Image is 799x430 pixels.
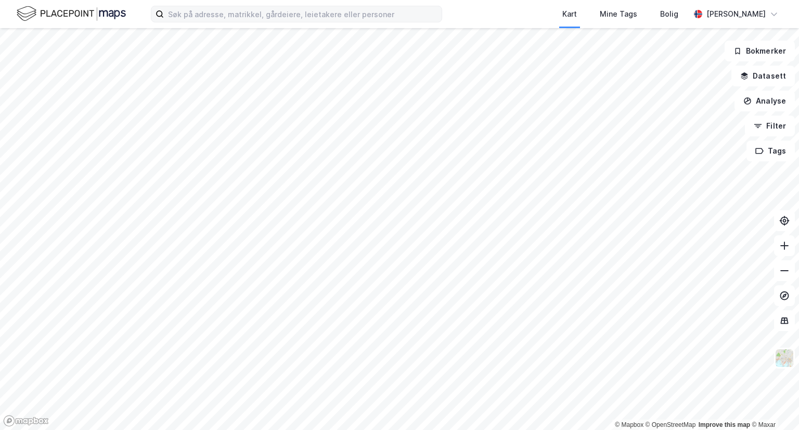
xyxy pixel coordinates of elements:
[615,421,643,428] a: Mapbox
[3,415,49,427] a: Mapbox homepage
[600,8,637,20] div: Mine Tags
[745,116,795,136] button: Filter
[646,421,696,428] a: OpenStreetMap
[734,91,795,111] button: Analyse
[775,348,794,368] img: Z
[731,66,795,86] button: Datasett
[747,380,799,430] iframe: Chat Widget
[747,380,799,430] div: Kontrollprogram for chat
[746,141,795,161] button: Tags
[660,8,678,20] div: Bolig
[706,8,766,20] div: [PERSON_NAME]
[164,6,442,22] input: Søk på adresse, matrikkel, gårdeiere, leietakere eller personer
[562,8,577,20] div: Kart
[725,41,795,61] button: Bokmerker
[17,5,126,23] img: logo.f888ab2527a4732fd821a326f86c7f29.svg
[699,421,750,428] a: Improve this map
